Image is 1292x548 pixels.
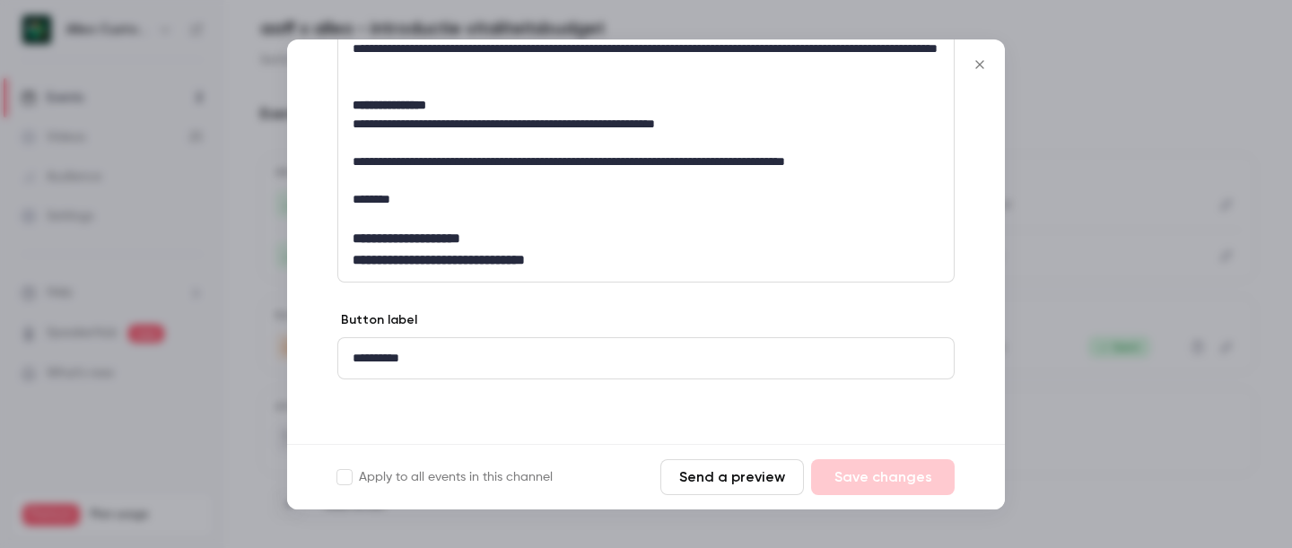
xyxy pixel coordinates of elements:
[660,459,804,495] button: Send a preview
[962,47,998,83] button: Close
[337,311,417,329] label: Button label
[337,468,553,486] label: Apply to all events in this channel
[338,338,954,378] div: editor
